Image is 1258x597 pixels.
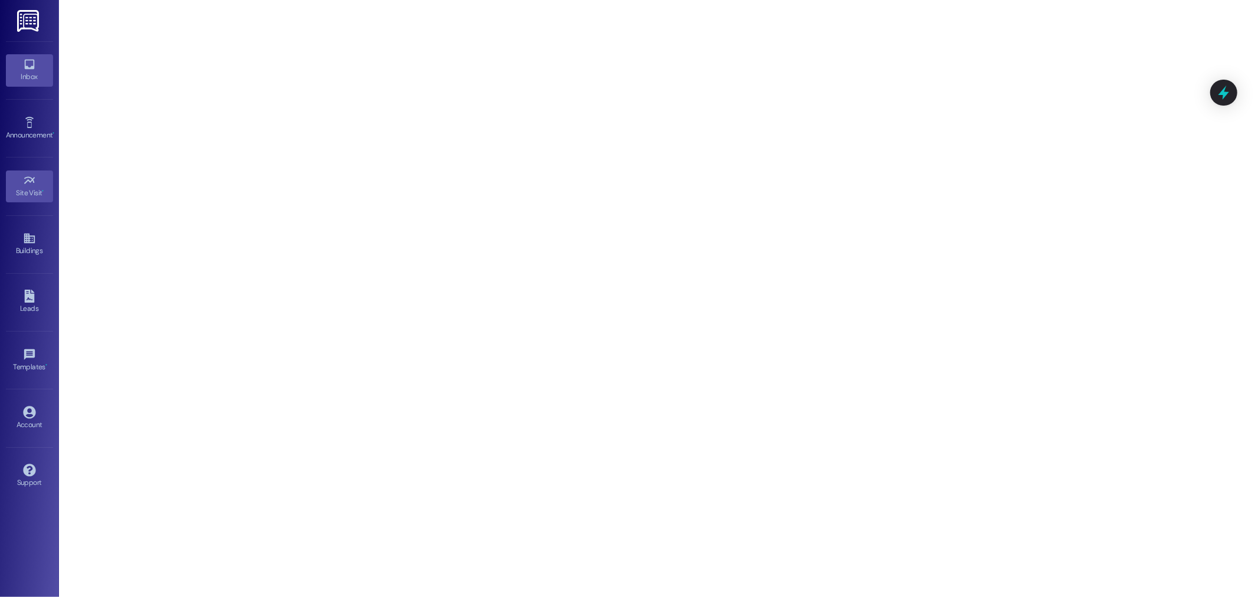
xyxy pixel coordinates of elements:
span: • [52,129,54,137]
img: ResiDesk Logo [17,10,41,32]
a: Leads [6,286,53,318]
a: Support [6,460,53,492]
a: Templates • [6,345,53,376]
a: Site Visit • [6,170,53,202]
a: Inbox [6,54,53,86]
span: • [45,361,47,369]
span: • [42,187,44,195]
a: Buildings [6,228,53,260]
a: Account [6,402,53,434]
